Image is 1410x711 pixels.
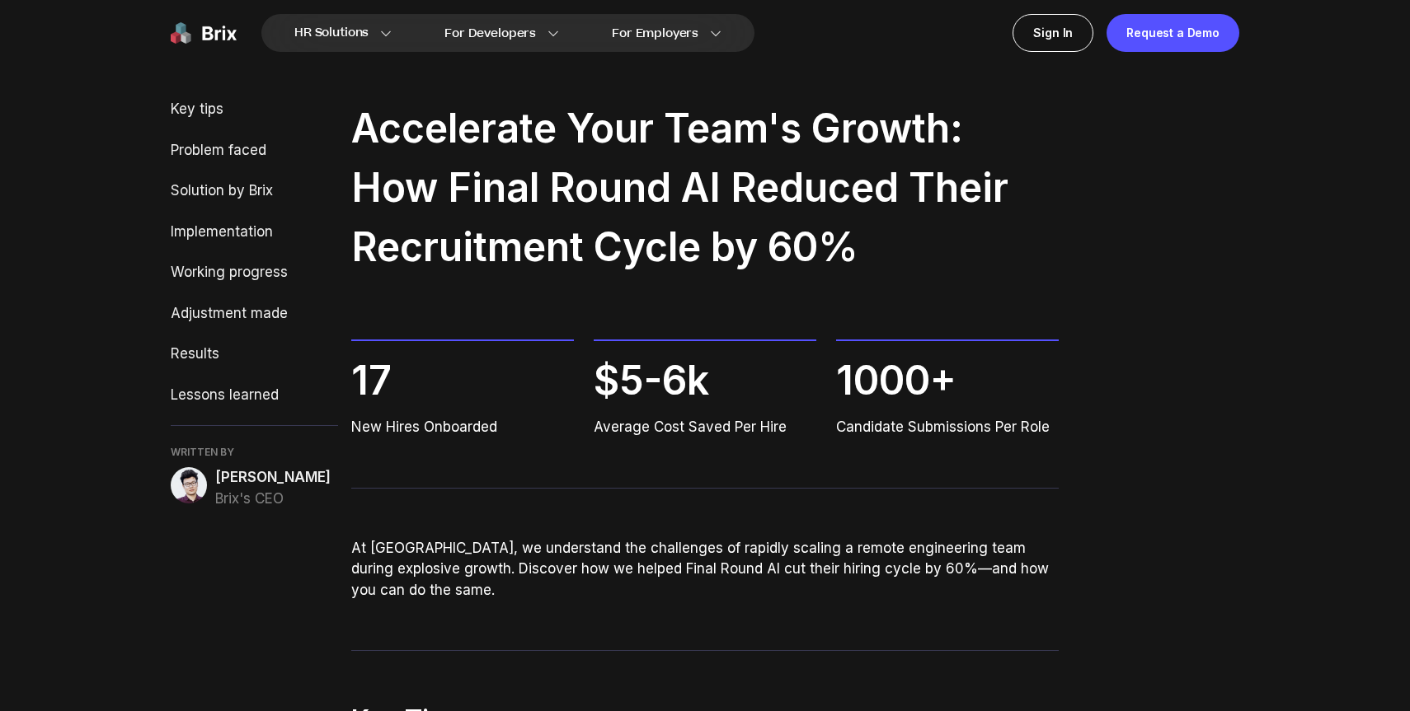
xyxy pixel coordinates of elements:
[171,180,338,202] div: Solution by Brix
[294,20,369,46] span: HR Solutions
[171,222,338,243] div: Implementation
[444,25,536,42] span: For Developers
[171,303,338,325] div: Adjustment made
[1107,14,1239,52] a: Request a Demo
[351,99,1060,277] h2: Accelerate Your Team's Growth: How Final Round AI Reduced Their Recruitment Cycle by 60%
[612,25,698,42] span: For Employers
[171,344,338,365] div: Results
[594,417,816,438] span: Average Cost Saved Per Hire
[171,99,338,120] div: Key tips
[171,140,338,161] div: Problem faced
[171,467,207,503] img: alex
[351,351,574,410] span: 17
[594,351,816,410] span: $5-6k
[351,538,1060,601] p: At [GEOGRAPHIC_DATA], we understand the challenges of rapidly scaling a remote engineering team d...
[215,489,331,510] span: Brix's CEO
[1013,14,1093,52] a: Sign In
[836,351,1059,410] span: 1000+
[171,385,338,406] div: Lessons learned
[171,446,338,459] span: WRITTEN BY
[171,262,338,283] div: Working progress
[836,417,1059,438] span: Candidate Submissions Per Role
[351,417,574,438] span: New Hires Onboarded
[215,467,331,489] span: [PERSON_NAME]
